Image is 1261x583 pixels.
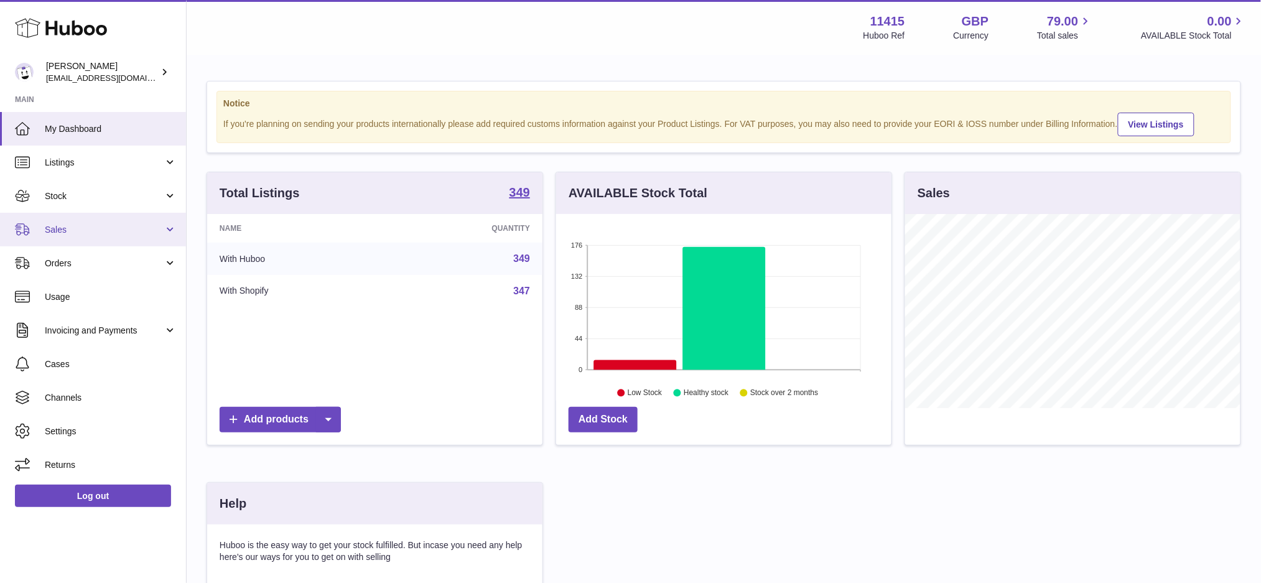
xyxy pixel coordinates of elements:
[45,224,164,236] span: Sales
[510,186,530,198] strong: 349
[45,291,177,303] span: Usage
[750,389,818,398] text: Stock over 2 months
[569,407,638,432] a: Add Stock
[388,214,542,243] th: Quantity
[962,13,989,30] strong: GBP
[45,258,164,269] span: Orders
[1037,30,1092,42] span: Total sales
[954,30,989,42] div: Currency
[1118,113,1194,136] a: View Listings
[918,185,950,202] h3: Sales
[863,30,905,42] div: Huboo Ref
[45,358,177,370] span: Cases
[513,253,530,264] a: 349
[15,485,171,507] a: Log out
[45,325,164,337] span: Invoicing and Payments
[220,539,530,563] p: Huboo is the easy way to get your stock fulfilled. But incase you need any help here's our ways f...
[569,185,707,202] h3: AVAILABLE Stock Total
[1207,13,1232,30] span: 0.00
[513,286,530,296] a: 347
[510,186,530,201] a: 349
[46,73,183,83] span: [EMAIL_ADDRESS][DOMAIN_NAME]
[220,185,300,202] h3: Total Listings
[45,123,177,135] span: My Dashboard
[45,157,164,169] span: Listings
[628,389,663,398] text: Low Stock
[207,214,388,243] th: Name
[1141,30,1246,42] span: AVAILABLE Stock Total
[45,392,177,404] span: Channels
[45,426,177,437] span: Settings
[45,459,177,471] span: Returns
[1141,13,1246,42] a: 0.00 AVAILABLE Stock Total
[223,111,1224,136] div: If you're planning on sending your products internationally please add required customs informati...
[579,366,582,373] text: 0
[220,495,246,512] h3: Help
[46,60,158,84] div: [PERSON_NAME]
[571,273,582,280] text: 132
[45,190,164,202] span: Stock
[684,389,729,398] text: Healthy stock
[207,275,388,307] td: With Shopify
[575,304,582,311] text: 88
[1047,13,1078,30] span: 79.00
[207,243,388,275] td: With Huboo
[575,335,582,342] text: 44
[223,98,1224,110] strong: Notice
[220,407,341,432] a: Add products
[15,63,34,82] img: care@shopmanto.uk
[870,13,905,30] strong: 11415
[571,241,582,249] text: 176
[1037,13,1092,42] a: 79.00 Total sales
